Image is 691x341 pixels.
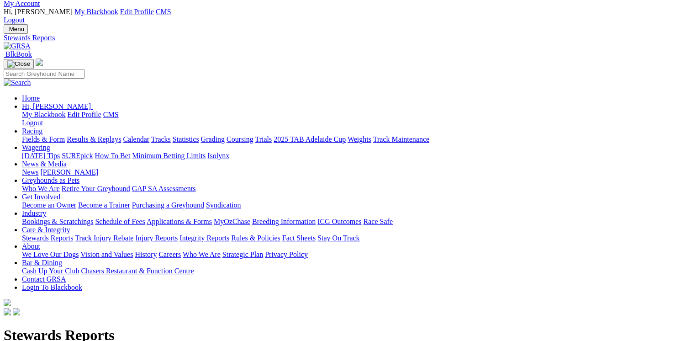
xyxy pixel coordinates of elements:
[317,234,359,242] a: Stay On Track
[231,234,280,242] a: Rules & Policies
[22,234,73,242] a: Stewards Reports
[373,135,429,143] a: Track Maintenance
[22,111,66,118] a: My Blackbook
[22,250,79,258] a: We Love Our Dogs
[22,218,93,225] a: Bookings & Scratchings
[22,185,60,192] a: Who We Are
[22,160,67,168] a: News & Media
[22,185,687,193] div: Greyhounds as Pets
[7,60,30,68] img: Close
[4,59,34,69] button: Toggle navigation
[95,152,131,160] a: How To Bet
[36,59,43,66] img: logo-grsa-white.png
[317,218,361,225] a: ICG Outcomes
[22,102,91,110] span: Hi, [PERSON_NAME]
[158,250,181,258] a: Careers
[4,8,687,24] div: My Account
[255,135,272,143] a: Trials
[22,218,687,226] div: Industry
[135,250,157,258] a: History
[207,152,229,160] a: Isolynx
[22,135,65,143] a: Fields & Form
[363,218,392,225] a: Race Safe
[103,111,119,118] a: CMS
[4,34,687,42] a: Stewards Reports
[173,135,199,143] a: Statistics
[22,209,46,217] a: Industry
[22,94,40,102] a: Home
[22,250,687,259] div: About
[156,8,171,16] a: CMS
[265,250,308,258] a: Privacy Policy
[22,168,687,176] div: News & Media
[22,234,687,242] div: Care & Integrity
[22,176,79,184] a: Greyhounds as Pets
[22,242,40,250] a: About
[40,168,98,176] a: [PERSON_NAME]
[282,234,316,242] a: Fact Sheets
[4,42,31,50] img: GRSA
[22,275,66,283] a: Contact GRSA
[22,111,687,127] div: Hi, [PERSON_NAME]
[95,218,145,225] a: Schedule of Fees
[132,185,196,192] a: GAP SA Assessments
[67,135,121,143] a: Results & Replays
[81,267,194,275] a: Chasers Restaurant & Function Centre
[5,50,32,58] span: BlkBook
[252,218,316,225] a: Breeding Information
[75,234,133,242] a: Track Injury Rebate
[78,201,130,209] a: Become a Trainer
[179,234,229,242] a: Integrity Reports
[22,152,60,160] a: [DATE] Tips
[348,135,371,143] a: Weights
[62,185,130,192] a: Retire Your Greyhound
[22,102,93,110] a: Hi, [PERSON_NAME]
[22,168,38,176] a: News
[22,135,687,144] div: Racing
[274,135,346,143] a: 2025 TAB Adelaide Cup
[22,267,79,275] a: Cash Up Your Club
[201,135,225,143] a: Grading
[22,152,687,160] div: Wagering
[147,218,212,225] a: Applications & Forms
[132,201,204,209] a: Purchasing a Greyhound
[132,152,206,160] a: Minimum Betting Limits
[4,308,11,315] img: facebook.svg
[9,26,24,32] span: Menu
[214,218,250,225] a: MyOzChase
[22,283,82,291] a: Login To Blackbook
[206,201,241,209] a: Syndication
[80,250,133,258] a: Vision and Values
[135,234,178,242] a: Injury Reports
[22,259,62,266] a: Bar & Dining
[183,250,221,258] a: Who We Are
[151,135,171,143] a: Tracks
[68,111,101,118] a: Edit Profile
[22,201,687,209] div: Get Involved
[22,193,60,201] a: Get Involved
[22,144,50,151] a: Wagering
[120,8,154,16] a: Edit Profile
[13,308,20,315] img: twitter.svg
[4,50,32,58] a: BlkBook
[22,267,687,275] div: Bar & Dining
[22,119,43,127] a: Logout
[22,127,42,135] a: Racing
[4,8,73,16] span: Hi, [PERSON_NAME]
[4,69,84,79] input: Search
[4,16,25,24] a: Logout
[123,135,149,143] a: Calendar
[22,226,70,234] a: Care & Integrity
[4,79,31,87] img: Search
[4,24,28,34] button: Toggle navigation
[4,299,11,306] img: logo-grsa-white.png
[74,8,118,16] a: My Blackbook
[62,152,93,160] a: SUREpick
[222,250,263,258] a: Strategic Plan
[22,201,76,209] a: Become an Owner
[227,135,253,143] a: Coursing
